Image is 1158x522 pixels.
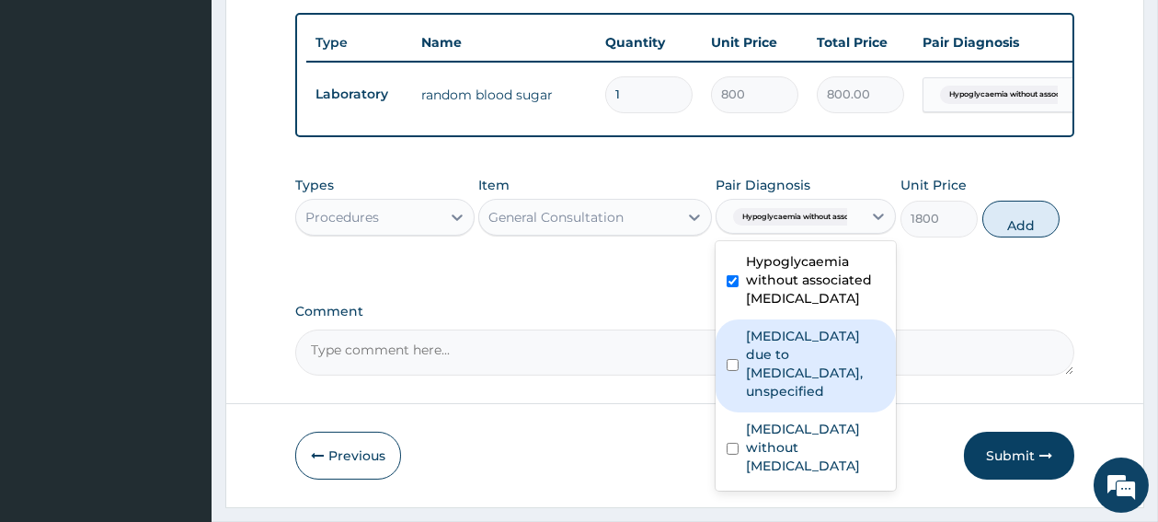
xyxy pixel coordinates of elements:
[295,304,1074,319] label: Comment
[808,24,913,61] th: Total Price
[716,176,810,194] label: Pair Diagnosis
[107,148,254,334] span: We're online!
[964,432,1074,480] button: Submit
[596,24,702,61] th: Quantity
[940,86,1084,104] span: Hypoglycaemia without associat...
[478,176,510,194] label: Item
[306,26,412,60] th: Type
[733,208,877,226] span: Hypoglycaemia without associat...
[702,24,808,61] th: Unit Price
[306,77,412,111] td: Laboratory
[295,432,401,480] button: Previous
[295,178,334,193] label: Types
[412,76,596,113] td: random blood sugar
[9,336,350,400] textarea: Type your message and hit 'Enter'
[302,9,346,53] div: Minimize live chat window
[34,92,75,138] img: d_794563401_company_1708531726252_794563401
[488,208,624,226] div: General Consultation
[96,103,309,127] div: Chat with us now
[746,420,885,475] label: [MEDICAL_DATA] without [MEDICAL_DATA]
[913,24,1116,61] th: Pair Diagnosis
[982,201,1061,238] button: Add
[412,24,596,61] th: Name
[305,208,379,226] div: Procedures
[900,176,967,194] label: Unit Price
[746,252,885,307] label: Hypoglycaemia without associated [MEDICAL_DATA]
[746,327,885,400] label: [MEDICAL_DATA] due to [MEDICAL_DATA], unspecified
